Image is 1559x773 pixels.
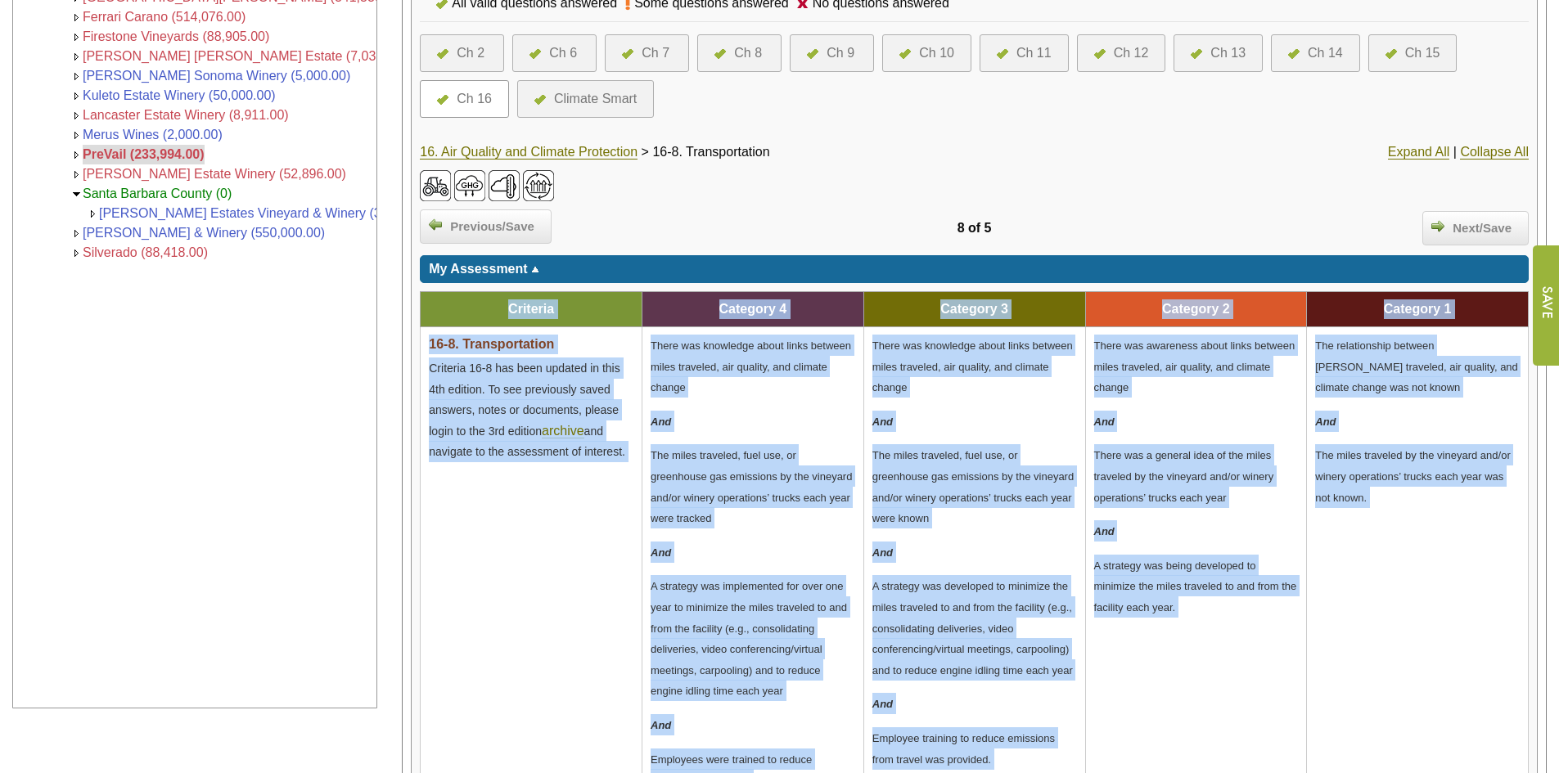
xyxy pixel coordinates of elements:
a: Climate Smart [534,89,637,109]
a: Silverado (88,418.00) [83,245,208,259]
a: Ch 10 [899,43,954,63]
span: There was a general idea of the miles traveled by the vineyard and/or winery operations’ trucks e... [1094,449,1274,503]
span: | [1453,145,1457,159]
img: icon-all-questions-answered.png [1191,49,1202,59]
input: Submit [1532,245,1559,366]
a: Next/Save [1422,211,1529,245]
img: arrow_left.png [429,218,442,231]
span: Previous/Save [442,218,543,236]
span: A strategy was developed to minimize the miles traveled to and from the facility (e.g., consolida... [872,580,1073,676]
div: Climate Smart [554,89,637,109]
td: Category 4 [642,292,864,327]
a: Kuleto Estate Winery (50,000.00) [83,88,276,102]
a: Ch 6 [529,43,579,63]
a: Expand All [1388,145,1450,160]
td: Category 2 [1085,292,1307,327]
div: Ch 10 [919,43,954,63]
a: Ch 15 [1386,43,1440,63]
span: 16-8. Transportation [652,145,769,159]
span: The miles traveled, fuel use, or greenhouse gas emissions by the vineyard and/or winery operation... [872,449,1074,524]
a: Collapse All [1460,145,1529,160]
em: And [872,416,893,428]
span: 16-8. Transportation [429,337,554,351]
img: icon-all-questions-answered.png [1094,49,1106,59]
a: Ch 12 [1094,43,1149,63]
a: Merus Wines (2,000.00) [83,128,223,142]
em: And [1094,525,1115,537]
a: Ch 7 [622,43,672,63]
em: And [651,546,671,559]
img: Collapse <span style='color: green;'>Santa Barbara County (0)</span> [70,188,83,200]
a: Ferrari Carano (514,076.00) [83,10,246,24]
a: [PERSON_NAME] & Winery (550,000.00) [83,226,325,240]
img: icon-all-questions-answered.png [714,49,726,59]
div: Ch 7 [642,43,669,63]
img: Climate-Smart-Hot-Spot-Thermometer-SWP-Online-System-Icon-38x38.png [489,170,520,201]
td: Category 1 [1307,292,1529,327]
img: icon-all-questions-answered.png [534,95,546,105]
span: There was knowledge about links between miles traveled, air quality, and climate change [651,339,851,393]
div: Ch 13 [1210,43,1246,63]
div: Ch 9 [827,43,854,63]
a: Santa Barbara County (0) [83,187,232,200]
a: Ch 14 [1288,43,1343,63]
em: And [651,416,671,428]
span: My Assessment [429,262,527,276]
a: [PERSON_NAME] Estate Winery (52,896.00) [83,167,346,181]
span: > [642,145,649,159]
a: PreVail (233,994.00) [83,147,205,161]
img: icon-all-questions-answered.png [437,95,448,105]
em: And [1094,416,1115,428]
div: Click to toggle my assessment information [420,255,1529,283]
div: Ch 15 [1405,43,1440,63]
span: A strategy was being developed to minimize the miles traveled to and from the facility each year. [1094,560,1297,613]
div: Ch 14 [1308,43,1343,63]
span: The relationship between [PERSON_NAME] traveled, air quality, and climate change was not known [1315,339,1518,393]
span: The miles traveled by the vineyard and/or winery operations’ trucks each year was not known. [1315,449,1510,503]
a: archive [542,424,584,438]
em: And [651,719,671,731]
em: And [872,698,893,710]
img: sort_arrow_up.gif [531,267,539,272]
span: There was knowledge about links between miles traveled, air quality, and climate change [872,339,1073,393]
img: 1-GHGMetricSWPIcon38x38.png [420,170,451,201]
span: A strategy was implemented for over one year to minimize the miles traveled to and from the facil... [651,580,847,697]
img: icon-all-questions-answered.png [807,49,818,59]
img: HighImpactPracticeSWPIcon38x38.png [523,170,554,201]
div: Ch 16 [457,89,492,109]
img: icon-all-questions-answered.png [622,49,633,59]
em: And [872,546,893,559]
em: And [1315,416,1336,428]
span: 8 of 5 [957,221,992,235]
div: Ch 11 [1016,43,1052,63]
span: Criteria [508,302,554,316]
a: [PERSON_NAME] [PERSON_NAME] Estate (7,032.00) [83,49,406,63]
a: Ch 11 [997,43,1052,63]
img: arrow_right.png [1431,219,1444,232]
a: [PERSON_NAME] Sonoma Winery (5,000.00) [83,69,350,83]
img: 1-ClimateSmartSWPIcon38x38.png [454,170,485,201]
a: [PERSON_NAME] Estates Vineyard & Winery (30,000.00) [99,206,436,220]
a: Ch 9 [807,43,857,63]
img: icon-all-questions-answered.png [1288,49,1300,59]
img: icon-all-questions-answered.png [437,49,448,59]
a: Firestone Vineyards (88,905.00) [83,29,269,43]
a: Lancaster Estate Winery (8,911.00) [83,108,289,122]
a: Ch 8 [714,43,764,63]
div: Ch 12 [1114,43,1149,63]
a: Ch 13 [1191,43,1246,63]
div: Ch 8 [734,43,762,63]
img: icon-all-questions-answered.png [899,49,911,59]
span: Criteria 16-8 has been updated in this 4th edition. To see previously saved answers, notes or doc... [429,362,625,458]
img: icon-all-questions-answered.png [529,49,541,59]
span: There was awareness about links between miles traveled, air quality, and climate change [1094,339,1295,393]
a: 16. Air Quality and Climate Protection [420,145,638,160]
img: icon-all-questions-answered.png [997,49,1008,59]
